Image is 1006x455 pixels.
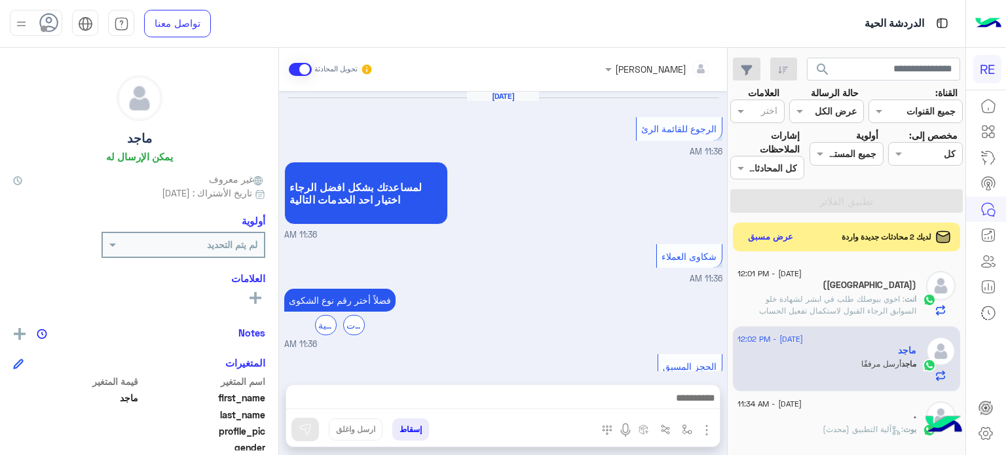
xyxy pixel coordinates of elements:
[106,151,173,162] h6: يمكن الإرسال له
[315,315,337,335] div: مشكلات مالية
[127,131,152,146] h5: ماجد
[737,333,803,345] span: [DATE] - 12:02 PM
[973,55,1001,83] div: RE
[661,251,717,262] span: شكاوى العملاء
[639,424,649,435] img: create order
[78,16,93,31] img: tab
[737,268,802,280] span: [DATE] - 12:01 PM
[856,128,878,142] label: أولوية
[730,189,963,213] button: تطبيق الفلاتر
[934,15,950,31] img: tab
[141,441,266,454] span: gender
[141,374,266,388] span: اسم المتغير
[242,215,265,227] h6: أولوية
[13,441,138,454] span: null
[663,361,717,372] span: الحجز المسبق
[13,272,265,284] h6: العلامات
[141,424,266,438] span: profile_pic
[914,410,916,421] h5: .
[618,422,633,438] img: send voice note
[975,10,1001,37] img: Logo
[141,408,266,422] span: last_name
[815,62,830,77] span: search
[923,359,936,372] img: WhatsApp
[37,329,47,339] img: notes
[14,328,26,340] img: add
[690,147,722,156] span: 11:36 AM
[13,391,138,405] span: ماجد
[811,86,859,100] label: حالة الرسالة
[660,424,671,435] img: Trigger scenario
[13,16,29,32] img: profile
[141,391,266,405] span: first_name
[904,294,916,304] span: انت
[314,64,358,75] small: تحويل المحادثة
[903,424,916,434] span: بوت
[682,424,692,435] img: select flow
[909,128,958,142] label: مخصص إلى:
[935,86,958,100] label: القناة:
[289,181,443,206] span: لمساعدتك بشكل افضل الرجاء اختيار احد الخدمات التالية
[759,294,916,316] span: اخوي بيوصلك طلب في ابشر لشهادة خلو السوابق الرجاء القبول لاستكمال تفعيل الحساب
[926,271,956,300] img: defaultAdmin.png
[761,103,779,120] div: اختر
[209,172,265,186] span: غير معروف
[238,327,265,338] h6: Notes
[655,418,677,440] button: Trigger scenario
[633,418,655,440] button: create order
[299,423,312,436] img: send message
[284,338,317,351] span: 11:36 AM
[602,425,612,435] img: make a call
[225,357,265,369] h6: المتغيرات
[329,418,382,441] button: ارسل واغلق
[108,10,134,37] a: tab
[144,10,211,37] a: تواصل معنا
[898,345,916,356] h5: ماجد
[677,418,698,440] button: select flow
[690,274,722,283] span: 11:36 AM
[730,128,800,156] label: إشارات الملاحظات
[343,315,365,335] div: مقترحات
[748,86,779,100] label: العلامات
[865,15,924,33] p: الدردشة الحية
[392,418,429,441] button: إسقاط
[926,401,956,431] img: defaultAdmin.png
[284,229,317,242] span: 11:36 AM
[117,76,162,120] img: defaultAdmin.png
[162,186,252,200] span: تاريخ الأشتراك : [DATE]
[807,58,839,86] button: search
[743,228,799,247] button: عرض مسبق
[926,337,956,366] img: defaultAdmin.png
[923,293,936,306] img: WhatsApp
[861,359,901,369] span: أرسل مرفقًا
[641,123,717,134] span: الرجوع للقائمة الرئ
[737,398,802,410] span: [DATE] - 11:34 AM
[823,424,903,434] span: : آلية التطبيق (محدث)
[284,289,396,312] p: 26/8/2025, 11:36 AM
[114,16,129,31] img: tab
[921,403,967,448] img: hulul-logo.png
[699,422,715,438] img: send attachment
[13,374,138,388] span: قيمة المتغير
[823,280,916,291] h5: (ابوفيصل)
[467,92,539,101] h6: [DATE]
[901,359,916,369] span: ماجد
[842,231,931,243] span: لديك 2 محادثات جديدة واردة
